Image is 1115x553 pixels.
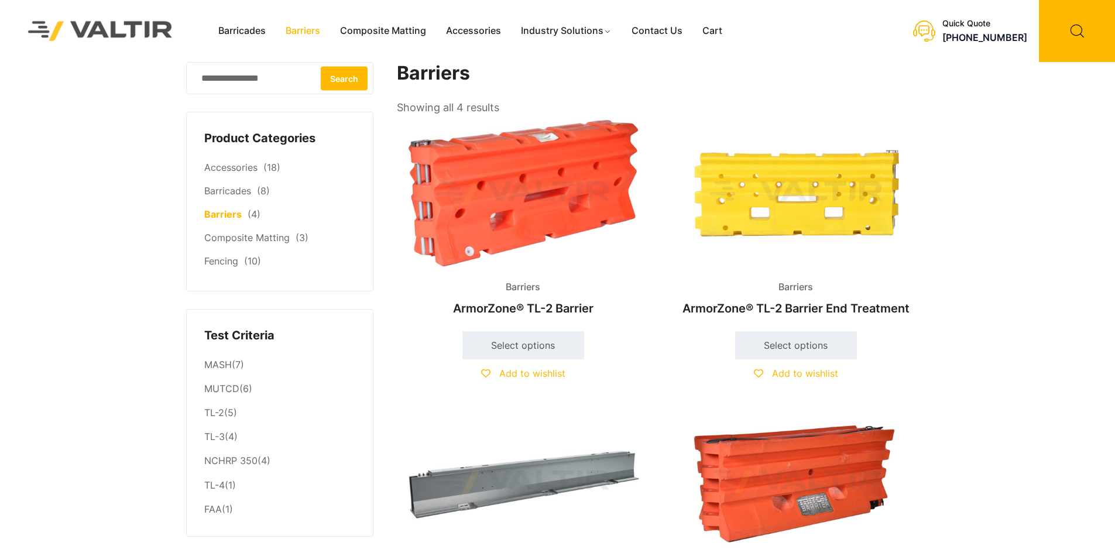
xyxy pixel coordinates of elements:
span: (18) [263,162,280,173]
a: Barriers [276,22,330,40]
li: (4) [204,425,355,449]
li: (4) [204,449,355,473]
a: Accessories [204,162,258,173]
a: Fencing [204,255,238,267]
span: (8) [257,185,270,197]
h4: Product Categories [204,130,355,147]
span: Barriers [770,279,822,296]
a: Select options for “ArmorZone® TL-2 Barrier End Treatment” [735,331,857,359]
li: (5) [204,401,355,425]
a: Barricades [208,22,276,40]
a: Barricades [204,185,251,197]
h2: ArmorZone® TL-2 Barrier End Treatment [670,296,922,321]
li: (1) [204,473,355,497]
a: Add to wishlist [754,367,838,379]
a: [PHONE_NUMBER] [942,32,1027,43]
a: Cart [692,22,732,40]
a: Barriers [204,208,242,220]
h2: ArmorZone® TL-2 Barrier [397,296,650,321]
span: (4) [248,208,260,220]
a: BarriersArmorZone® TL-2 Barrier [397,117,650,321]
h1: Barriers [397,62,924,85]
a: Select options for “ArmorZone® TL-2 Barrier” [462,331,584,359]
p: Showing all 4 results [397,98,499,118]
a: NCHRP 350 [204,455,258,466]
li: (7) [204,353,355,377]
div: Quick Quote [942,19,1027,29]
a: Industry Solutions [511,22,622,40]
a: MUTCD [204,383,239,394]
a: Add to wishlist [481,367,565,379]
a: TL-4 [204,479,225,491]
a: Contact Us [622,22,692,40]
h4: Test Criteria [204,327,355,345]
img: Valtir Rentals [13,6,188,56]
a: Composite Matting [204,232,290,243]
li: (1) [204,497,355,518]
span: (10) [244,255,261,267]
span: Barriers [497,279,549,296]
a: MASH [204,359,232,370]
a: BarriersArmorZone® TL-2 Barrier End Treatment [670,117,922,321]
a: FAA [204,503,222,515]
a: TL-2 [204,407,224,418]
a: Accessories [436,22,511,40]
span: (3) [296,232,308,243]
button: Search [321,66,368,90]
a: Composite Matting [330,22,436,40]
a: TL-3 [204,431,225,442]
span: Add to wishlist [772,367,838,379]
li: (6) [204,377,355,401]
span: Add to wishlist [499,367,565,379]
